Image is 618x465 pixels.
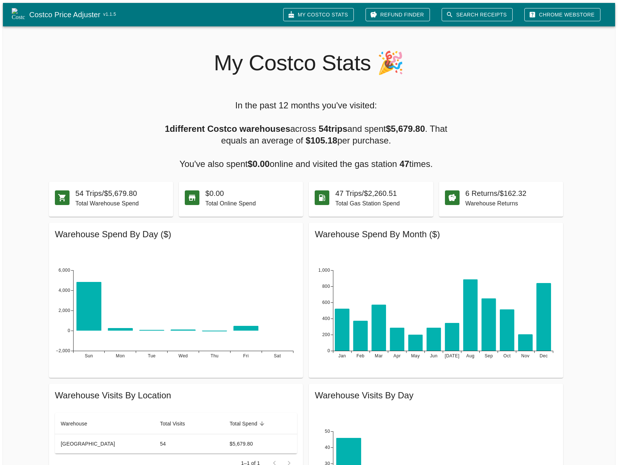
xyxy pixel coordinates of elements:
[366,8,430,22] a: Refund Finder
[357,353,365,358] tspan: Feb
[411,353,420,358] tspan: May
[55,228,297,240] span: Warehouse Spend By Day ($)
[224,434,297,454] td: $5,679.80
[322,332,330,337] tspan: 200
[375,353,383,358] tspan: Mar
[338,353,346,358] tspan: Jan
[75,199,167,208] p: Total Warehouse Spend
[210,353,218,358] tspan: Thu
[165,124,291,134] b: 1 different Costco warehouses
[148,353,156,358] tspan: Tue
[154,434,224,454] td: 54
[335,187,427,199] h6: 47 Trips / $2,260.51
[29,9,277,21] a: Costco Price Adjuster v1.1.5
[335,199,427,208] p: Total Gas Station Spend
[524,8,600,22] a: Chrome Webstore
[55,390,297,401] span: Warehouse Visits By Location
[325,445,330,450] tspan: 40
[153,100,459,170] h5: In the past 12 months you've visited: across and spent . That equals an average of per purchase. ...
[465,187,557,199] h6: 6 Returns / $162.32
[445,353,460,358] tspan: [DATE]
[315,390,557,401] span: Warehouse Visits By Day
[274,353,281,358] tspan: Sat
[59,308,70,313] tspan: 2,000
[160,419,194,428] span: Total Visits
[465,199,557,208] p: Warehouse Returns
[55,413,154,434] th: Warehouse
[205,187,297,199] h6: $0.00
[248,159,270,169] b: $0.00
[400,159,409,169] b: 47
[157,50,461,76] h2: My Costco Stats 🎉
[12,8,25,21] img: Costco Price Adjuster
[521,353,530,358] tspan: Nov
[485,353,493,358] tspan: Sep
[430,353,438,358] tspan: Jun
[116,353,125,358] tspan: Mon
[325,429,330,434] tspan: 50
[103,11,116,18] span: v 1.1.5
[540,353,548,358] tspan: Dec
[59,288,70,293] tspan: 4,000
[318,268,330,273] tspan: 1,000
[319,124,348,134] b: 54 trips
[322,316,330,321] tspan: 400
[283,8,354,22] a: My Costco Stats
[243,353,249,358] tspan: Fri
[306,135,337,145] b: $105.18
[315,228,557,240] span: Warehouse Spend By Month ($)
[386,124,425,134] b: $5,679.80
[75,187,167,199] h6: 54 Trips / $5,679.80
[322,300,330,305] tspan: 600
[85,353,93,358] tspan: Sun
[322,284,330,289] tspan: 800
[503,353,511,358] tspan: Oct
[179,353,188,358] tspan: Wed
[55,434,154,454] td: [GEOGRAPHIC_DATA]
[56,348,70,353] tspan: −2,000
[68,328,70,333] tspan: 0
[394,353,401,358] tspan: Apr
[230,419,267,428] span: Total Spend
[327,348,330,353] tspan: 0
[205,199,297,208] p: Total Online Spend
[467,353,475,358] tspan: Aug
[442,8,513,22] a: Search Receipts
[59,268,70,273] tspan: 6,000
